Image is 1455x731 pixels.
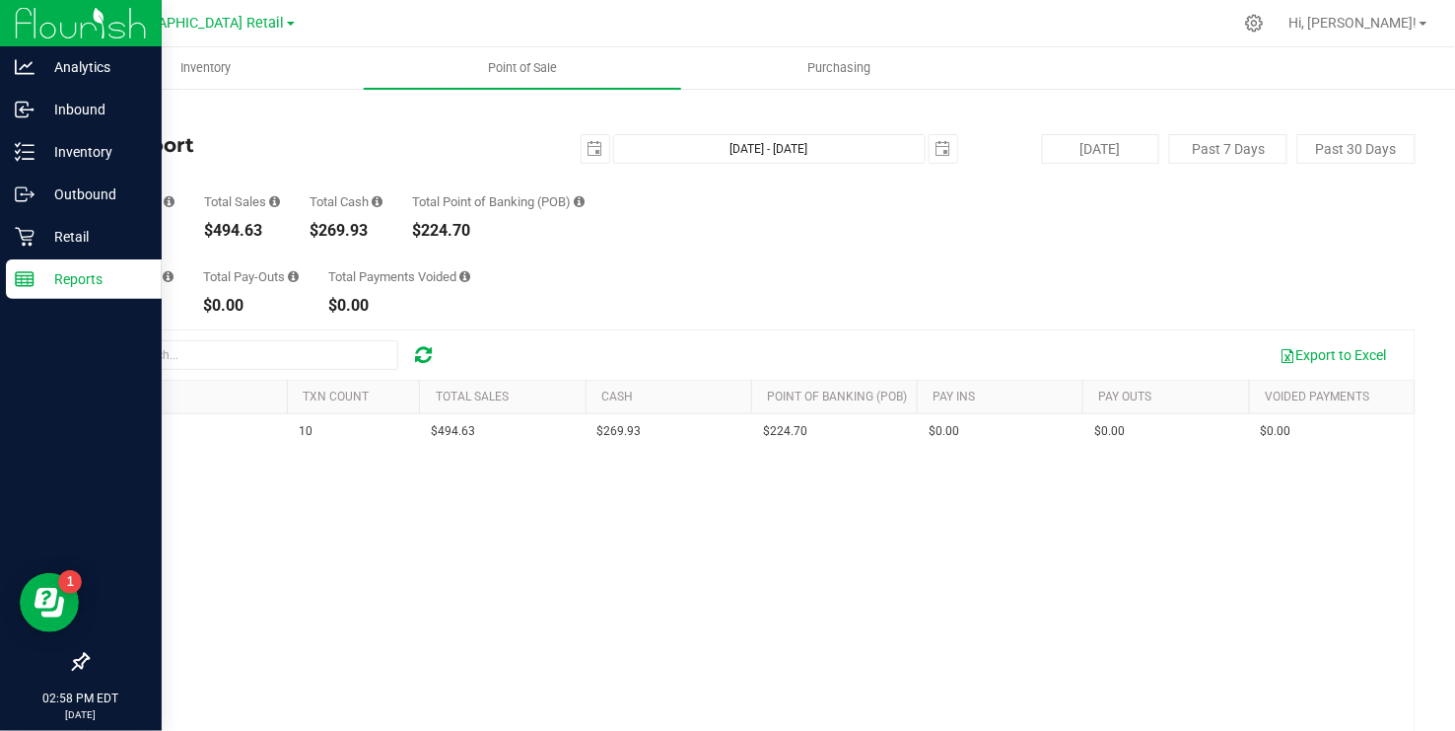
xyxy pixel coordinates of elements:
[328,270,470,283] div: Total Payments Voided
[35,225,153,249] p: Retail
[310,195,382,208] div: Total Cash
[436,390,509,403] a: Total Sales
[58,570,82,594] iframe: Resource center unread badge
[154,59,257,77] span: Inventory
[269,195,280,208] i: Sum of all successful, non-voided payment transaction amounts (excluding tips and transaction fee...
[930,135,957,163] span: select
[1265,390,1369,403] a: Voided Payments
[582,135,609,163] span: select
[20,573,79,632] iframe: Resource center
[35,55,153,79] p: Analytics
[35,183,153,206] p: Outbound
[15,227,35,247] inline-svg: Retail
[204,223,280,239] div: $494.63
[15,142,35,162] inline-svg: Inventory
[1094,422,1125,441] span: $0.00
[364,47,680,89] a: Point of Sale
[1242,14,1267,33] div: Manage settings
[204,195,280,208] div: Total Sales
[15,100,35,119] inline-svg: Inbound
[103,340,398,370] input: Search...
[597,422,642,441] span: $269.93
[1099,390,1152,403] a: Pay Outs
[203,270,299,283] div: Total Pay-Outs
[681,47,998,89] a: Purchasing
[763,422,807,441] span: $224.70
[574,195,585,208] i: Sum of the successful, non-voided point-of-banking payment transaction amounts, both via payment ...
[87,134,529,156] h4: Till Report
[15,57,35,77] inline-svg: Analytics
[35,267,153,291] p: Reports
[303,390,369,403] a: TXN Count
[15,269,35,289] inline-svg: Reports
[412,195,585,208] div: Total Point of Banking (POB)
[164,195,174,208] i: Count of all successful payment transactions, possibly including voids, refunds, and cash-back fr...
[431,422,475,441] span: $494.63
[1169,134,1287,164] button: Past 7 Days
[299,422,312,441] span: 10
[459,270,470,283] i: Sum of all voided payment transaction amounts (excluding tips and transaction fees) within the da...
[1261,422,1291,441] span: $0.00
[934,390,976,403] a: Pay Ins
[461,59,584,77] span: Point of Sale
[1289,15,1418,31] span: Hi, [PERSON_NAME]!
[15,184,35,204] inline-svg: Outbound
[35,98,153,121] p: Inbound
[288,270,299,283] i: Sum of all cash pay-outs removed from tills within the date range.
[929,422,959,441] span: $0.00
[412,223,585,239] div: $224.70
[767,390,907,403] a: Point of Banking (POB)
[1042,134,1160,164] button: [DATE]
[328,298,470,314] div: $0.00
[601,390,633,403] a: Cash
[1268,338,1400,372] button: Export to Excel
[781,59,897,77] span: Purchasing
[108,15,285,32] span: [GEOGRAPHIC_DATA] Retail
[203,298,299,314] div: $0.00
[310,223,382,239] div: $269.93
[372,195,382,208] i: Sum of all successful, non-voided cash payment transaction amounts (excluding tips and transactio...
[9,690,153,707] p: 02:58 PM EDT
[163,270,173,283] i: Sum of all cash pay-ins added to tills within the date range.
[35,140,153,164] p: Inventory
[1297,134,1416,164] button: Past 30 Days
[9,707,153,722] p: [DATE]
[47,47,364,89] a: Inventory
